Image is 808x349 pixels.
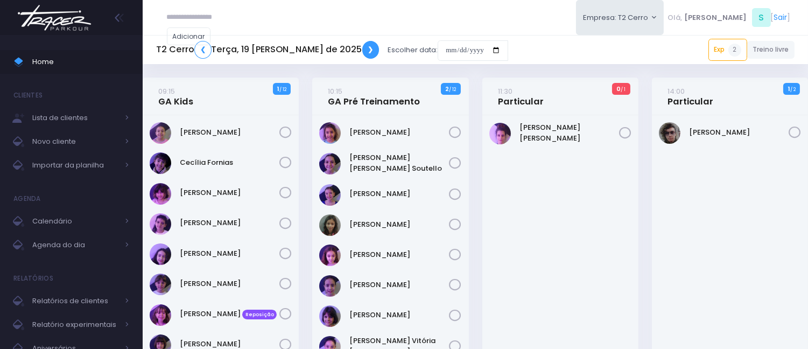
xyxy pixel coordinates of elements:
span: Agenda do dia [32,238,118,252]
h5: T2 Cerro Terça, 19 [PERSON_NAME] de 2025 [156,41,379,59]
small: 09:15 [158,86,175,96]
strong: 0 [616,85,621,93]
img: Maria Clara Frateschi [150,274,171,295]
img: Maria Laura Bertazzi [489,123,511,144]
span: Relatórios de clientes [32,294,118,308]
small: / 1 [621,86,626,93]
a: [PERSON_NAME] Reposição [180,309,279,319]
span: Olá, [668,12,683,23]
img: Beatriz Cogo [150,122,171,144]
strong: 1 [788,85,790,93]
a: [PERSON_NAME] [PERSON_NAME] [519,122,619,143]
strong: 1 [277,85,279,93]
a: [PERSON_NAME] [180,248,279,259]
a: Exp2 [708,39,747,60]
img: Jasmim rocha [319,184,341,206]
span: Reposição [242,310,277,319]
a: [PERSON_NAME] [180,218,279,228]
strong: 2 [445,85,449,93]
a: 14:00Particular [668,86,713,107]
img: Fernando Pires Amary [659,122,680,144]
a: ❯ [362,41,380,59]
img: Isabela de Brito Moffa [150,243,171,265]
a: Sair [774,12,788,23]
span: Home [32,55,129,69]
img: Malu Bernardes [319,305,341,327]
span: 2 [728,44,741,57]
small: / 12 [279,86,286,93]
a: [PERSON_NAME] [PERSON_NAME] Soutello [350,152,449,173]
div: [ ] [664,5,795,30]
img: Maria Clara Gallo [150,304,171,326]
a: [PERSON_NAME] [350,127,449,138]
img: Luisa Tomchinsky Montezano [319,245,341,266]
a: Treino livre [747,41,795,59]
a: Adicionar [167,27,211,45]
a: 09:15GA Kids [158,86,193,107]
img: Alice Oliveira Castro [319,122,341,144]
small: / 12 [449,86,456,93]
h4: Relatórios [13,268,53,289]
small: 11:30 [498,86,512,96]
a: [PERSON_NAME] [350,219,449,230]
img: Chiara Real Oshima Hirata [150,183,171,205]
img: Luzia Rolfini Fernandes [319,275,341,297]
a: [PERSON_NAME] [180,278,279,289]
a: [PERSON_NAME] [350,249,449,260]
img: Clara Guimaraes Kron [150,213,171,235]
a: [PERSON_NAME] [350,310,449,320]
a: [PERSON_NAME] [180,187,279,198]
span: Novo cliente [32,135,118,149]
h4: Clientes [13,85,43,106]
span: [PERSON_NAME] [684,12,747,23]
img: Julia de Campos Munhoz [319,214,341,236]
a: Cecília Fornias [180,157,279,168]
span: Importar da planilha [32,158,118,172]
small: 14:00 [668,86,685,96]
small: 10:15 [328,86,343,96]
span: Relatório experimentais [32,318,118,332]
a: 10:15GA Pré Treinamento [328,86,420,107]
img: Cecília Fornias Gomes [150,152,171,174]
a: [PERSON_NAME] [689,127,789,138]
div: Escolher data: [156,38,508,62]
span: S [752,8,771,27]
a: [PERSON_NAME] [180,127,279,138]
span: Calendário [32,214,118,228]
span: Lista de clientes [32,111,118,125]
a: [PERSON_NAME] [350,189,449,199]
a: 11:30Particular [498,86,544,107]
h4: Agenda [13,188,41,210]
img: Ana Helena Soutello [319,153,341,174]
small: / 2 [790,86,796,93]
a: [PERSON_NAME] [350,280,449,290]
